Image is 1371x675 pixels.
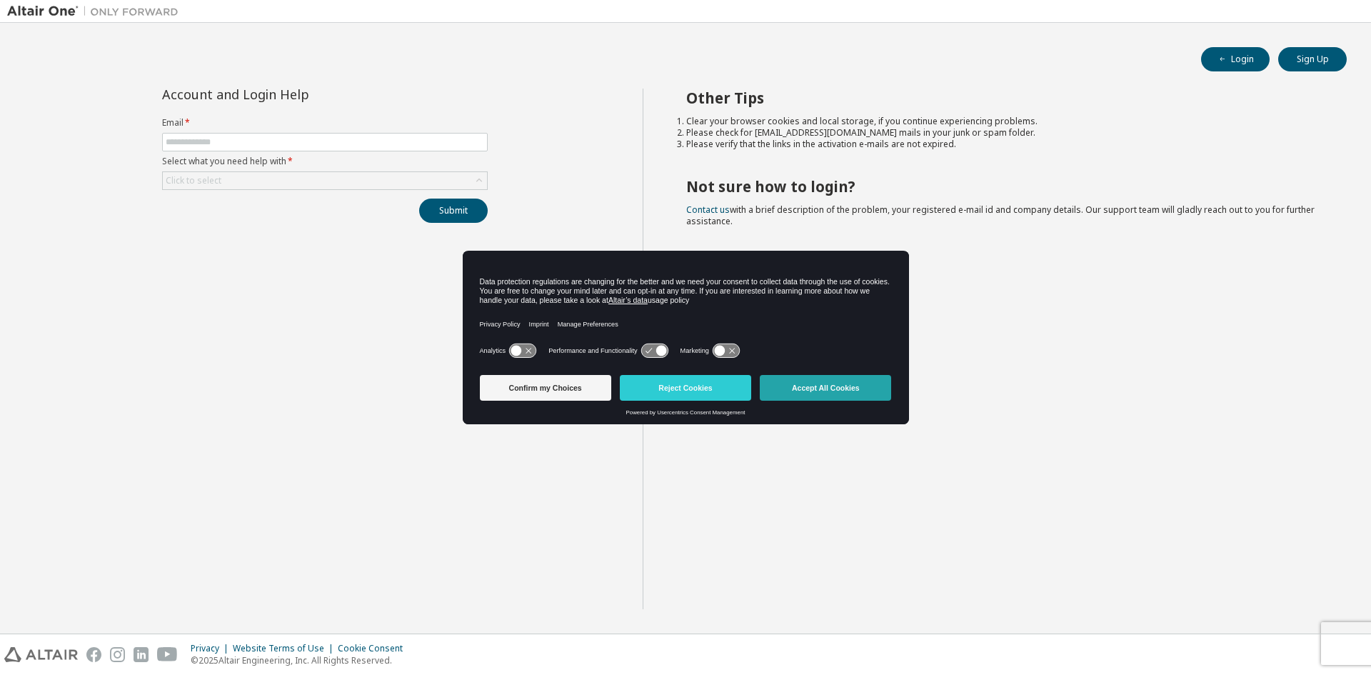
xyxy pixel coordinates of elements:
div: Privacy [191,643,233,654]
button: Sign Up [1278,47,1347,71]
div: Click to select [163,172,487,189]
button: Login [1201,47,1270,71]
div: Website Terms of Use [233,643,338,654]
img: linkedin.svg [134,647,149,662]
label: Select what you need help with [162,156,488,167]
h2: Other Tips [686,89,1322,107]
div: Cookie Consent [338,643,411,654]
img: instagram.svg [110,647,125,662]
p: © 2025 Altair Engineering, Inc. All Rights Reserved. [191,654,411,666]
label: Email [162,117,488,129]
button: Submit [419,199,488,223]
div: Account and Login Help [162,89,423,100]
img: facebook.svg [86,647,101,662]
li: Please check for [EMAIL_ADDRESS][DOMAIN_NAME] mails in your junk or spam folder. [686,127,1322,139]
a: Contact us [686,204,730,216]
li: Clear your browser cookies and local storage, if you continue experiencing problems. [686,116,1322,127]
img: Altair One [7,4,186,19]
div: Click to select [166,175,221,186]
img: altair_logo.svg [4,647,78,662]
span: with a brief description of the problem, your registered e-mail id and company details. Our suppo... [686,204,1315,227]
li: Please verify that the links in the activation e-mails are not expired. [686,139,1322,150]
img: youtube.svg [157,647,178,662]
h2: Not sure how to login? [686,177,1322,196]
